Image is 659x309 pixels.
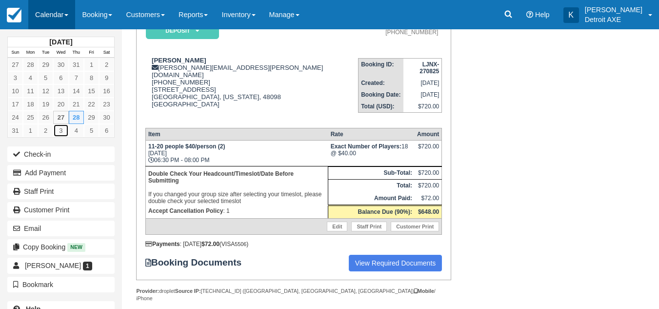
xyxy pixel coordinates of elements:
[69,58,84,71] a: 31
[84,84,99,98] a: 15
[23,58,38,71] a: 28
[7,146,115,162] button: Check-in
[84,98,99,111] a: 22
[38,124,53,137] a: 2
[235,241,246,247] small: 5506
[23,111,38,124] a: 25
[136,288,159,294] strong: Provider:
[99,124,114,137] a: 6
[359,77,403,89] th: Created:
[403,89,442,101] td: [DATE]
[415,180,442,192] td: $720.00
[585,15,642,24] p: Detroit AXE
[49,38,72,46] strong: [DATE]
[38,47,53,58] th: Tue
[415,167,442,180] td: $720.00
[359,58,403,77] th: Booking ID:
[415,192,442,206] td: $72.00
[328,167,415,180] th: Sub-Total:
[99,71,114,84] a: 9
[145,57,358,120] div: [PERSON_NAME][EMAIL_ADDRESS][PERSON_NAME][DOMAIN_NAME] [PHONE_NUMBER] [STREET_ADDRESS] [GEOGRAPHI...
[328,205,415,218] th: Balance Due (90%):
[359,89,403,101] th: Booking Date:
[69,111,84,124] a: 28
[53,71,68,84] a: 6
[99,111,114,124] a: 30
[67,243,85,251] span: New
[84,124,99,137] a: 5
[415,128,442,141] th: Amount
[7,165,115,181] button: Add Payment
[349,255,442,271] a: View Required Documents
[38,58,53,71] a: 29
[53,47,68,58] th: Wed
[145,241,180,247] strong: Payments
[69,47,84,58] th: Thu
[8,124,23,137] a: 31
[328,192,415,206] th: Amount Paid:
[8,84,23,98] a: 10
[69,124,84,137] a: 4
[23,84,38,98] a: 11
[403,101,442,113] td: $720.00
[331,143,401,150] strong: Exact Number of Players
[526,11,533,18] i: Help
[148,169,325,206] p: If you changed your group size after selecting your timeslot, please double check your selected t...
[328,141,415,166] td: 18 @ $40.00
[53,98,68,111] a: 20
[84,58,99,71] a: 1
[25,262,81,269] span: [PERSON_NAME]
[152,57,206,64] strong: [PERSON_NAME]
[535,11,550,19] span: Help
[145,21,216,40] a: Deposit
[53,84,68,98] a: 13
[84,111,99,124] a: 29
[7,258,115,273] a: [PERSON_NAME] 1
[84,71,99,84] a: 8
[148,170,294,184] b: Double Check Your Headcount/Timeslot/Date Before Submitting
[419,61,439,75] strong: LJNX-270825
[414,288,434,294] strong: Mobile
[8,111,23,124] a: 24
[403,77,442,89] td: [DATE]
[99,47,114,58] th: Sat
[7,8,21,22] img: checkfront-main-nav-mini-logo.png
[391,222,439,231] a: Customer Print
[136,288,451,302] div: droplet [TECHNICAL_ID] ([GEOGRAPHIC_DATA], [GEOGRAPHIC_DATA], [GEOGRAPHIC_DATA]) / iPhone
[7,221,115,236] button: Email
[328,128,415,141] th: Rate
[38,71,53,84] a: 5
[23,71,38,84] a: 4
[38,98,53,111] a: 19
[148,206,325,216] p: : 1
[7,277,115,292] button: Bookmark
[84,47,99,58] th: Fri
[145,257,251,268] strong: Booking Documents
[23,124,38,137] a: 1
[148,143,225,150] strong: 11-20 people $40/person (2)
[99,58,114,71] a: 2
[145,241,442,247] div: : [DATE] (VISA )
[351,222,387,231] a: Staff Print
[418,208,439,215] strong: $648.00
[69,84,84,98] a: 14
[83,262,92,270] span: 1
[145,141,328,166] td: [DATE] 06:30 PM - 08:00 PM
[563,7,579,23] div: K
[53,58,68,71] a: 30
[7,202,115,218] a: Customer Print
[38,111,53,124] a: 26
[38,84,53,98] a: 12
[359,101,403,113] th: Total (USD):
[8,98,23,111] a: 17
[99,84,114,98] a: 16
[148,207,223,214] strong: Accept Cancellation Policy
[7,184,115,199] a: Staff Print
[8,71,23,84] a: 3
[328,180,415,192] th: Total:
[53,124,68,137] a: 3
[145,128,328,141] th: Item
[8,58,23,71] a: 27
[23,47,38,58] th: Mon
[69,98,84,111] a: 21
